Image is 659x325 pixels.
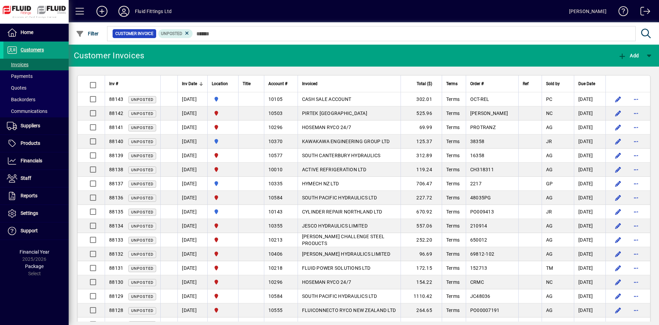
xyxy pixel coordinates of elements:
[613,122,624,133] button: Edit
[401,92,442,106] td: 302.01
[401,135,442,149] td: 125.37
[109,209,123,214] span: 88135
[401,289,442,303] td: 1110.42
[109,125,123,130] span: 88141
[631,277,641,288] button: More options
[3,94,69,105] a: Backorders
[182,80,203,88] div: Inv Date
[613,305,624,316] button: Edit
[109,181,123,186] span: 88137
[212,80,228,88] span: Location
[3,135,69,152] a: Products
[177,149,207,163] td: [DATE]
[177,219,207,233] td: [DATE]
[3,105,69,117] a: Communications
[546,153,553,158] span: AG
[613,248,624,259] button: Edit
[631,263,641,274] button: More options
[109,223,123,229] span: 88134
[177,303,207,317] td: [DATE]
[131,154,153,158] span: Unposted
[470,167,494,172] span: CH318311
[3,187,69,205] a: Reports
[569,6,606,17] div: [PERSON_NAME]
[635,1,650,24] a: Logout
[470,125,496,130] span: PROTRANZ
[613,164,624,175] button: Edit
[268,251,282,257] span: 10406
[212,236,234,244] span: CHRISTCHURCH
[546,279,553,285] span: NC
[21,193,37,198] span: Reports
[546,251,553,257] span: AG
[613,234,624,245] button: Edit
[177,205,207,219] td: [DATE]
[302,80,317,88] span: Invoiced
[109,80,118,88] span: Inv #
[546,209,552,214] span: JR
[613,150,624,161] button: Edit
[546,195,553,200] span: AG
[401,191,442,205] td: 227.72
[268,209,282,214] span: 10143
[613,220,624,231] button: Edit
[302,251,390,257] span: [PERSON_NAME] HYDRAULICS LIMITED
[470,153,484,158] span: 16358
[177,289,207,303] td: [DATE]
[405,80,438,88] div: Total ($)
[574,163,605,177] td: [DATE]
[574,191,605,205] td: [DATE]
[470,265,487,271] span: 152713
[401,149,442,163] td: 312.89
[574,205,605,219] td: [DATE]
[574,135,605,149] td: [DATE]
[91,5,113,18] button: Add
[3,82,69,94] a: Quotes
[613,192,624,203] button: Edit
[113,5,135,18] button: Profile
[631,291,641,302] button: More options
[268,111,282,116] span: 10503
[177,233,207,247] td: [DATE]
[631,164,641,175] button: More options
[3,152,69,170] a: Financials
[616,49,640,62] button: Add
[268,80,287,88] span: Account #
[446,153,460,158] span: Terms
[631,108,641,119] button: More options
[7,73,33,79] span: Payments
[631,248,641,259] button: More options
[470,251,494,257] span: 69812-102
[613,178,624,189] button: Edit
[470,209,494,214] span: PO009413
[523,80,529,88] span: Ref
[131,210,153,214] span: Unposted
[470,237,487,243] span: 650012
[177,247,207,261] td: [DATE]
[131,126,153,130] span: Unposted
[446,265,460,271] span: Terms
[613,263,624,274] button: Edit
[574,120,605,135] td: [DATE]
[131,168,153,172] span: Unposted
[613,277,624,288] button: Edit
[76,31,99,36] span: Filter
[7,97,35,102] span: Backorders
[302,96,351,102] span: CASH SALE ACCOUNT
[131,196,153,200] span: Unposted
[470,181,482,186] span: 2217
[7,85,26,91] span: Quotes
[302,234,384,246] span: [PERSON_NAME] CHALLENGE STEEL PRODUCTS
[401,233,442,247] td: 252.20
[212,208,234,216] span: AUCKLAND
[268,265,282,271] span: 10218
[546,181,553,186] span: GP
[7,62,28,67] span: Invoices
[546,265,553,271] span: TM
[243,80,260,88] div: Title
[613,94,624,105] button: Edit
[109,279,123,285] span: 88130
[574,289,605,303] td: [DATE]
[302,181,339,186] span: HYMECH NZ LTD
[631,136,641,147] button: More options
